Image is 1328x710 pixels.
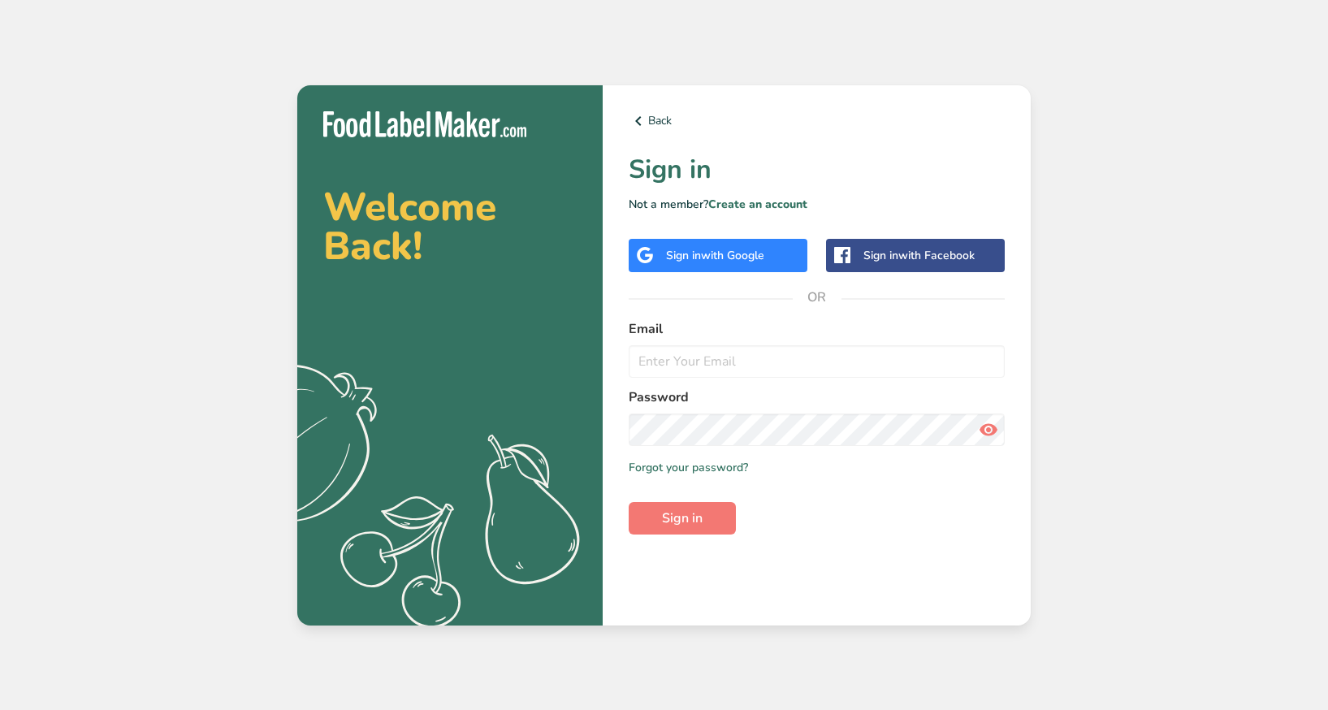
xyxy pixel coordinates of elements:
[629,345,1005,378] input: Enter Your Email
[662,509,703,528] span: Sign in
[629,387,1005,407] label: Password
[898,248,975,263] span: with Facebook
[708,197,807,212] a: Create an account
[629,319,1005,339] label: Email
[701,248,764,263] span: with Google
[629,502,736,535] button: Sign in
[629,150,1005,189] h1: Sign in
[629,459,748,476] a: Forgot your password?
[629,196,1005,213] p: Not a member?
[323,188,577,266] h2: Welcome Back!
[793,273,841,322] span: OR
[629,111,1005,131] a: Back
[323,111,526,138] img: Food Label Maker
[666,247,764,264] div: Sign in
[863,247,975,264] div: Sign in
